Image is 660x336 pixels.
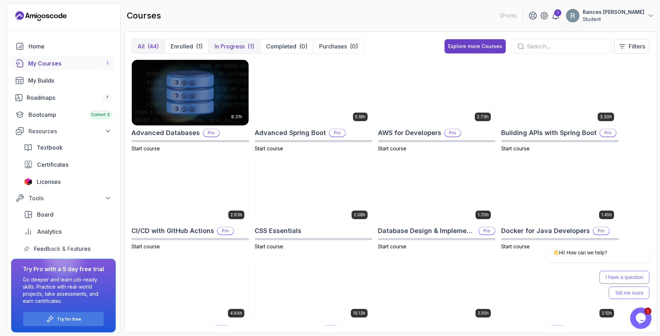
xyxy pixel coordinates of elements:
[131,226,214,236] h2: CI/CD with GitHub Actions
[602,310,612,316] p: 2.10h
[28,110,111,119] div: Bootcamp
[57,316,81,322] a: Try for free
[255,128,326,138] h2: Advanced Spring Boot
[554,9,561,16] div: 1
[11,39,116,53] a: home
[127,10,161,21] h2: courses
[350,42,358,51] div: (0)
[11,192,116,205] button: Tools
[20,242,116,256] a: feedback
[501,324,546,334] h2: GitHub Toolkit
[525,179,653,304] iframe: chat widget
[24,178,32,185] img: jetbrains icon
[34,244,90,253] span: Feedback & Features
[329,129,345,136] p: Pro
[91,112,110,118] span: Cohort 3
[583,9,644,16] p: Rances [PERSON_NAME]
[218,227,233,234] p: Pro
[500,12,517,19] p: 2 Points
[230,310,242,316] p: 4.64h
[353,310,365,316] p: 10.13h
[255,243,283,249] span: Start course
[527,42,605,51] input: Search...
[445,129,461,136] p: Pro
[378,128,441,138] h2: AWS for Developers
[248,42,254,51] div: (1)
[629,42,645,51] p: Filters
[20,175,116,189] a: licenses
[106,95,109,100] span: 7
[28,76,111,85] div: My Builds
[600,114,612,120] p: 3.30h
[478,310,489,316] p: 2.55h
[502,60,618,125] img: Building APIs with Spring Boot card
[208,39,260,53] button: In Progress(1)
[37,227,62,236] span: Analytics
[28,194,111,202] div: Tools
[131,145,160,151] span: Start course
[37,160,68,169] span: Certificates
[203,129,219,136] p: Pro
[255,145,283,151] span: Start course
[583,16,644,23] p: Student
[28,127,111,135] div: Resources
[20,224,116,239] a: analytics
[214,326,229,333] p: Pro
[378,256,495,322] img: Git & GitHub Fundamentals card
[323,326,339,333] p: Pro
[355,114,365,120] p: 5.18h
[20,157,116,172] a: certificates
[378,226,475,236] h2: Database Design & Implementation
[28,42,111,51] div: Home
[132,256,249,322] img: Docker For Professionals card
[230,212,242,218] p: 2.63h
[27,93,111,102] div: Roadmaps
[132,39,165,53] button: All(44)
[131,324,210,334] h2: Docker For Professionals
[20,140,116,155] a: textbook
[477,114,489,120] p: 2.73h
[23,312,104,326] button: Try for free
[501,128,597,138] h2: Building APIs with Spring Boot
[566,9,654,23] button: user profile imageRances [PERSON_NAME]Student
[255,60,372,125] img: Advanced Spring Boot card
[502,158,618,224] img: Docker for Java Developers card
[378,158,495,224] img: Database Design & Implementation card
[37,177,61,186] span: Licenses
[255,256,372,322] img: Git for Professionals card
[502,256,618,322] img: GitHub Toolkit card
[11,108,116,122] a: bootcamp
[20,207,116,222] a: board
[11,125,116,138] button: Resources
[147,42,159,51] div: (44)
[214,42,245,51] p: In Progress
[630,307,653,329] iframe: chat widget
[501,243,530,249] span: Start course
[313,39,364,53] button: Purchases(0)
[131,243,160,249] span: Start course
[479,227,495,234] p: Pro
[378,145,406,151] span: Start course
[378,243,406,249] span: Start course
[132,60,249,125] img: Advanced Databases card
[299,42,307,51] div: (0)
[549,326,565,333] p: Pro
[600,129,616,136] p: Pro
[378,60,495,125] img: AWS for Developers card
[37,143,63,152] span: Textbook
[445,39,506,53] button: Explore more Courses
[15,10,67,22] a: Landing page
[231,114,242,120] p: 8.31h
[11,91,116,105] a: roadmaps
[354,212,365,218] p: 2.08h
[614,39,650,54] button: Filters
[566,9,580,22] img: user profile image
[319,42,347,51] p: Purchases
[501,145,530,151] span: Start course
